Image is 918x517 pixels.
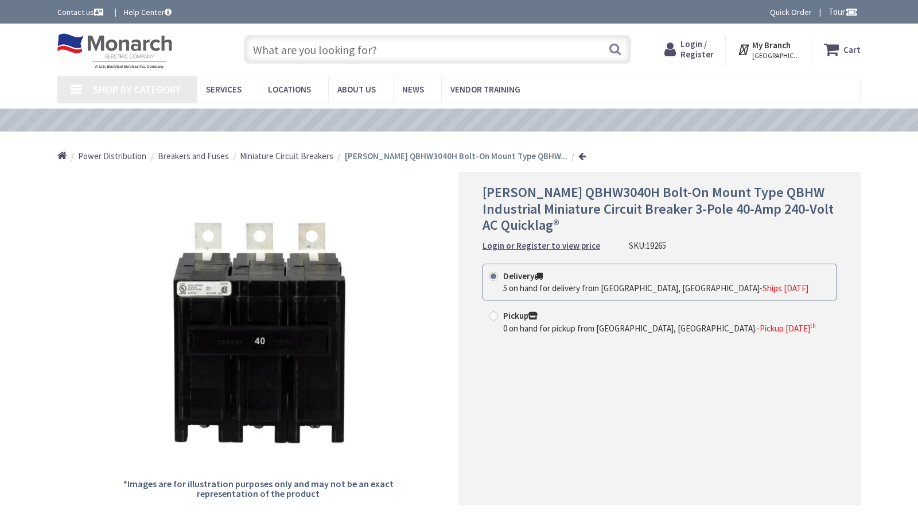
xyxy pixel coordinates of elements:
[483,240,600,252] a: Login or Register to view price
[483,240,600,251] strong: Login or Register to view price
[503,282,808,294] div: -
[244,35,631,64] input: What are you looking for?
[503,322,816,334] div: -
[752,40,791,51] strong: My Branch
[57,33,172,69] img: Monarch Electric Company
[206,84,242,95] span: Services
[240,151,333,161] span: Miniature Circuit Breakers
[760,323,816,334] span: Pickup [DATE]
[680,38,714,60] span: Login / Register
[828,6,858,17] span: Tour
[646,240,666,251] span: 19265
[763,283,808,294] span: Ships [DATE]
[240,150,333,162] a: Miniature Circuit Breakers
[158,150,229,162] a: Breakers and Fuses
[124,6,172,18] a: Help Center
[843,39,861,60] strong: Cart
[503,323,757,334] span: 0 on hand for pickup from [GEOGRAPHIC_DATA], [GEOGRAPHIC_DATA].
[629,240,666,252] div: SKU:
[752,51,801,60] span: [GEOGRAPHIC_DATA], [GEOGRAPHIC_DATA]
[770,6,812,18] a: Quick Order
[337,84,376,95] span: About Us
[122,196,395,470] img: Eaton QBHW3040H Bolt-On Mount Type QBHW Industrial Miniature Circuit Breaker 3-Pole 40-Amp 240-Vo...
[57,6,106,18] a: Contact us
[737,39,801,60] div: My Branch [GEOGRAPHIC_DATA], [GEOGRAPHIC_DATA]
[78,150,146,162] a: Power Distribution
[450,84,520,95] span: Vendor Training
[78,151,146,161] span: Power Distribution
[122,479,395,499] h5: *Images are for illustration purposes only and may not be an exact representation of the product
[483,183,834,234] span: [PERSON_NAME] QBHW3040H Bolt-On Mount Type QBHW Industrial Miniature Circuit Breaker 3-Pole 40-Am...
[664,39,714,60] a: Login / Register
[810,322,816,330] sup: th
[503,271,543,281] strong: Delivery
[93,83,181,96] span: Shop By Category
[268,84,311,95] span: Locations
[503,283,760,294] span: 5 on hand for delivery from [GEOGRAPHIC_DATA], [GEOGRAPHIC_DATA]
[350,114,550,127] a: VIEW OUR VIDEO TRAINING LIBRARY
[402,84,424,95] span: News
[824,39,861,60] a: Cart
[345,151,567,161] strong: [PERSON_NAME] QBHW3040H Bolt-On Mount Type QBHW...
[158,151,229,161] span: Breakers and Fuses
[503,310,538,321] strong: Pickup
